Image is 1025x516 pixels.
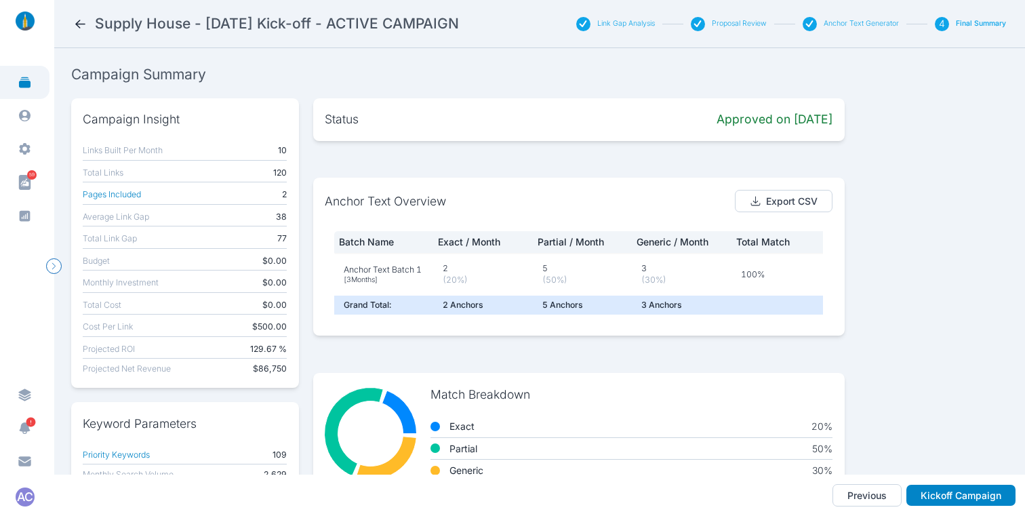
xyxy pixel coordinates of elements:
[262,275,287,290] b: $0.00
[83,254,110,268] button: Budget
[264,467,287,481] b: 2,629
[83,143,163,157] button: Links Built Per Month
[449,464,483,477] b: generic
[325,110,359,129] p: Status
[637,236,715,248] p: Generic / Month
[83,467,174,481] button: Monthly Search Volume
[712,19,767,28] button: Proposal Review
[824,19,899,28] button: Anchor Text Generator
[956,19,1006,28] button: Final Summary
[538,236,616,248] p: Partial / Month
[282,187,287,201] b: 2
[83,319,133,334] button: Cost Per Link
[597,19,655,28] button: Link Gap Analysis
[443,274,523,286] p: ( 20 %)
[252,319,287,334] b: $500.00
[438,236,517,248] p: Exact / Month
[262,298,287,312] b: $0.00
[735,190,833,213] button: Export CSV
[430,385,832,404] p: Match Breakdown
[276,210,287,224] b: 38
[27,170,37,180] span: 59
[811,420,832,433] p: 20 %
[83,361,171,376] button: Projected Net Revenue
[741,269,821,281] p: 100%
[95,14,459,33] h2: Supply House - June 2025 Kick-off - ACTIVE CAMPAIGN
[273,165,287,180] b: 120
[632,296,731,315] td: 3 Anchor s
[273,448,287,462] b: 109
[83,342,135,356] button: Projected ROI
[250,342,287,356] b: 129.67 %
[641,274,722,286] p: ( 30 %)
[443,262,523,275] p: 2
[812,443,832,455] p: 50 %
[83,231,137,245] button: Total Link Gap
[812,464,832,477] p: 30 %
[11,12,39,31] img: linklaunch_small.2ae18699.png
[344,264,422,276] p: Anchor Text Batch 1
[83,210,149,224] button: Average Link Gap
[278,143,287,157] b: 10
[83,165,123,180] button: Total Links
[832,484,902,507] button: Previous
[542,274,622,286] p: ( 50 %)
[83,275,159,290] button: Monthly Investment
[533,296,632,315] td: 5 Anchor s
[717,110,832,129] b: Approved on [DATE]
[449,443,477,455] b: partial
[325,192,446,211] p: Anchor Text Overview
[83,298,121,312] button: Total Cost
[83,110,287,129] p: Campaign Insight
[83,414,287,433] p: Keyword Parameters
[253,361,287,376] b: $86,750
[344,275,424,285] p: [ 3 Month s ]
[83,187,141,201] button: Pages Included
[83,448,150,462] button: Priority Keywords
[71,65,1009,84] h2: Campaign Summary
[641,262,722,275] p: 3
[736,236,826,248] p: Total Match
[277,231,287,245] b: 77
[339,236,418,248] p: Batch Name
[935,17,949,31] div: 4
[433,296,532,315] td: 2 Anchor s
[449,420,475,433] b: exact
[906,485,1016,507] button: Kickoff Campaign
[334,296,433,315] td: Grand Total:
[262,254,287,268] b: $0.00
[542,262,622,275] p: 5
